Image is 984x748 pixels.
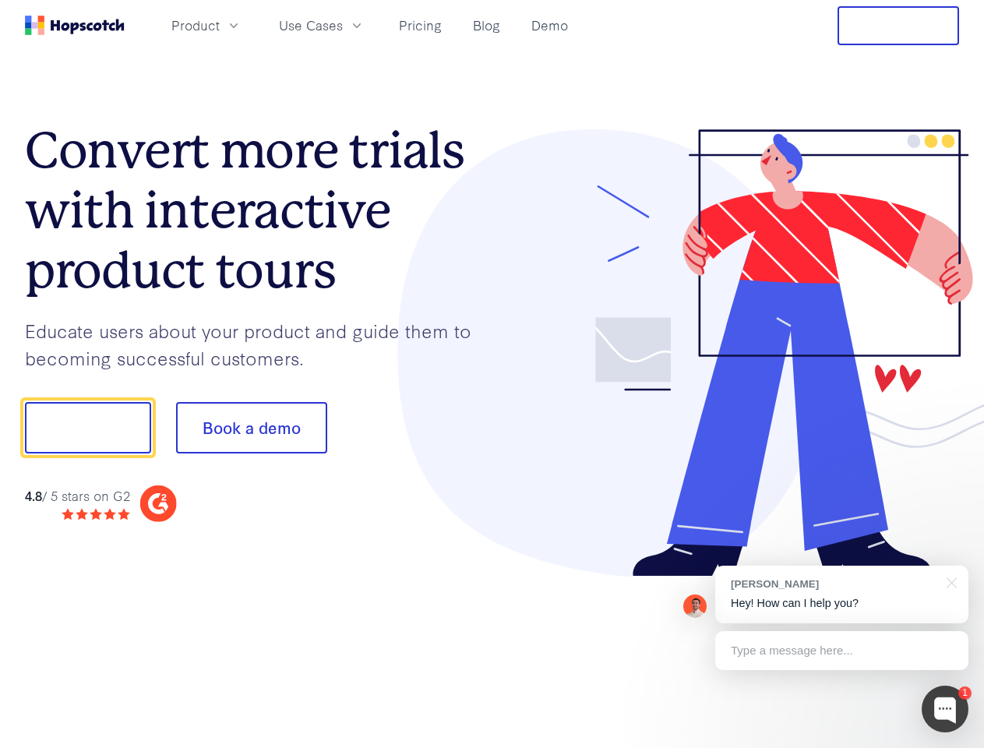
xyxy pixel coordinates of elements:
a: Pricing [393,12,448,38]
span: Use Cases [279,16,343,35]
img: Mark Spera [683,595,707,618]
a: Blog [467,12,506,38]
div: / 5 stars on G2 [25,486,130,506]
h1: Convert more trials with interactive product tours [25,121,492,300]
a: Home [25,16,125,35]
span: Product [171,16,220,35]
button: Book a demo [176,402,327,453]
div: [PERSON_NAME] [731,577,937,591]
a: Demo [525,12,574,38]
p: Educate users about your product and guide them to becoming successful customers. [25,317,492,371]
div: Type a message here... [715,631,968,670]
div: 1 [958,686,972,700]
button: Product [162,12,251,38]
strong: 4.8 [25,486,42,504]
p: Hey! How can I help you? [731,595,953,612]
button: Free Trial [838,6,959,45]
button: Use Cases [270,12,374,38]
button: Show me! [25,402,151,453]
